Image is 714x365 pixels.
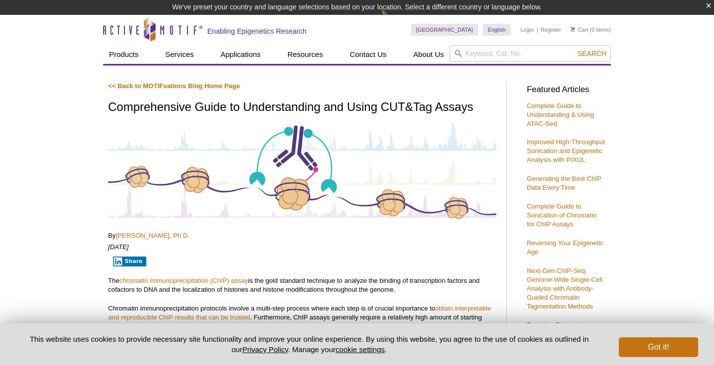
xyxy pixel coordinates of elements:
[336,345,385,354] button: cookie settings
[527,267,602,310] a: Next-Gen ChIP-Seq: Genome-Wide Single-Cell Analysis with Antibody-Guided Chromatin Tagmentation M...
[536,24,538,36] li: |
[282,45,329,64] a: Resources
[344,45,392,64] a: Contact Us
[215,45,267,64] a: Applications
[116,232,189,239] a: [PERSON_NAME], Ph.D.
[108,82,240,90] a: << Back to MOTIFvations Blog Home Page
[408,45,450,64] a: About Us
[108,305,491,321] a: obtain interpretable and reproducible ChIP results that can be trusted
[207,27,306,36] h2: Enabling Epigenetics Research
[578,50,606,57] span: Search
[527,321,602,346] a: Targeting Epigenetic Enzymes for Drug Discovery & Development
[527,175,601,191] a: Generating the Best ChIP Data Every Time
[108,243,129,251] em: [DATE]
[527,102,594,127] a: Complete Guide to Understanding & Using ATAC-Seq
[521,26,534,33] a: Login
[103,45,144,64] a: Products
[108,231,496,240] p: By
[119,277,248,284] a: chromatin immunoprecipitation (ChIP) assay
[16,334,602,355] p: This website uses cookies to provide necessary site functionality and improve your online experie...
[571,27,575,32] img: Your Cart
[450,45,611,62] input: Keyword, Cat. No.
[527,86,606,94] h3: Featured Articles
[108,276,496,294] p: The is the gold standard technique to analyze the binding of transcription factors and cofactors ...
[411,24,478,36] a: [GEOGRAPHIC_DATA]
[527,203,596,228] a: Complete Guide to Sonication of Chromatin for ChIP Assays
[571,26,588,33] a: Cart
[242,345,288,354] a: Privacy Policy
[575,49,609,58] button: Search
[527,138,605,163] a: Improved High-Throughput Sonication and Epigenetic Analysis with PIXUL
[571,24,611,36] li: (0 items)
[619,337,698,357] button: Got it!
[159,45,200,64] a: Services
[108,304,496,349] p: Chromatin immunoprecipitation protocols involve a multi-step process where each step is of crucia...
[381,7,407,31] img: Change Here
[540,26,561,33] a: Register
[113,257,146,266] button: Share
[108,121,496,220] img: Antibody-Based Tagmentation Notes
[108,101,496,115] h1: Comprehensive Guide to Understanding and Using CUT&Tag Assays
[527,239,603,256] a: Reversing Your Epigenetic Age
[483,24,511,36] a: English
